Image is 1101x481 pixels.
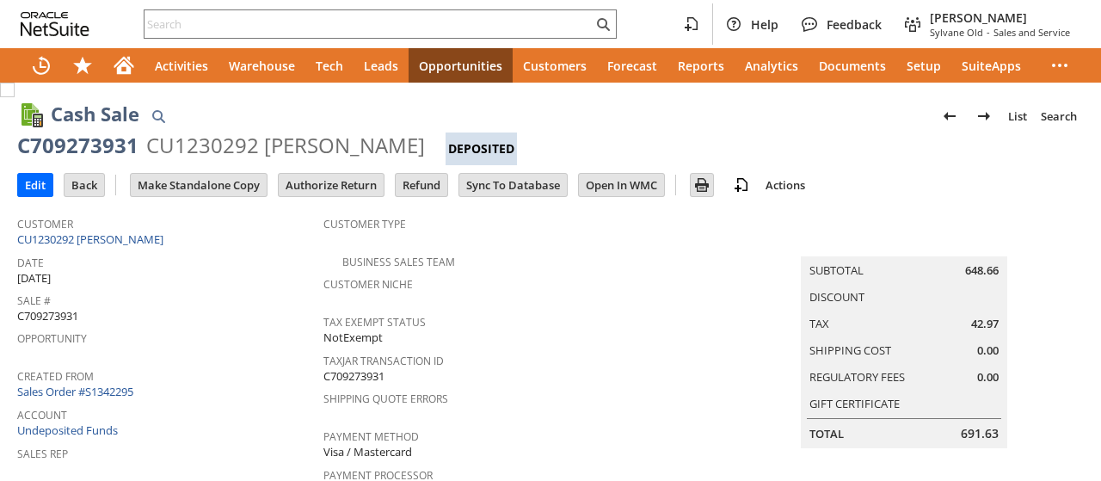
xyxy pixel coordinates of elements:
span: Sylvane Old [930,26,983,39]
svg: Search [593,14,613,34]
a: Sales Order #S1342295 [17,384,138,399]
a: Date [17,256,44,270]
a: Customers [513,48,597,83]
span: NotExempt [323,330,383,346]
img: Next [974,106,994,126]
a: Activities [145,48,218,83]
a: Analytics [735,48,809,83]
span: 648.66 [965,262,999,279]
a: Actions [759,177,812,193]
a: Reports [667,48,735,83]
a: Sale # [17,293,51,308]
a: Customer Niche [323,277,413,292]
a: List [1001,102,1034,130]
a: Tax Exempt Status [323,315,426,330]
span: Visa / Mastercard [323,444,412,460]
div: Shortcuts [62,48,103,83]
input: Back [65,174,104,196]
span: Activities [155,58,208,74]
a: Tech [305,48,354,83]
svg: Home [114,55,134,76]
span: - [987,26,990,39]
a: Account [17,408,67,422]
span: Feedback [827,16,882,33]
a: Undeposited Funds [17,422,118,438]
img: add-record.svg [731,175,752,195]
span: 0.00 [977,342,999,359]
a: Business Sales Team [342,255,455,269]
span: Sales and Service [993,26,1070,39]
span: Tech [316,58,343,74]
a: Documents [809,48,896,83]
a: Forecast [597,48,667,83]
a: Subtotal [809,262,864,278]
input: Search [145,14,593,34]
input: Edit [18,174,52,196]
span: Customers [523,58,587,74]
div: Deposited [446,133,517,165]
svg: Recent Records [31,55,52,76]
span: Analytics [745,58,798,74]
input: Refund [396,174,447,196]
input: Open In WMC [579,174,664,196]
span: Help [751,16,778,33]
div: CU1230292 [PERSON_NAME] [146,132,425,159]
svg: Shortcuts [72,55,93,76]
span: 0.00 [977,369,999,385]
div: More menus [1039,48,1080,83]
a: Search [1034,102,1084,130]
a: Setup [896,48,951,83]
a: TaxJar Transaction ID [323,354,444,368]
span: [PERSON_NAME] [930,9,1070,26]
a: Shipping Quote Errors [323,392,448,406]
span: Documents [819,58,886,74]
span: Setup [907,58,941,74]
svg: logo [21,12,89,36]
span: [DATE] [17,270,51,287]
caption: Summary [801,229,1007,256]
a: Created From [17,369,94,384]
img: Previous [939,106,960,126]
span: Opportunities [419,58,502,74]
img: Quick Find [148,106,169,126]
a: Gift Certificate [809,396,900,411]
a: Shipping Cost [809,342,891,358]
a: Payment Method [323,429,419,444]
a: Regulatory Fees [809,369,905,385]
input: Make Standalone Copy [131,174,267,196]
span: Forecast [607,58,657,74]
span: Leads [364,58,398,74]
a: Total [809,426,844,441]
input: Print [691,174,713,196]
a: Discount [809,289,864,305]
span: C709273931 [17,308,78,324]
a: Customer [17,217,73,231]
a: Recent Records [21,48,62,83]
a: Opportunity [17,331,87,346]
img: Print [692,175,712,195]
a: Home [103,48,145,83]
a: Opportunities [409,48,513,83]
input: Sync To Database [459,174,567,196]
a: CU1230292 [PERSON_NAME] [17,231,168,247]
span: 691.63 [961,425,999,442]
h1: Cash Sale [51,100,139,128]
a: Tax [809,316,829,331]
span: C709273931 [323,368,384,385]
span: Warehouse [229,58,295,74]
span: Reports [678,58,724,74]
a: Sales Rep [17,447,68,461]
a: SuiteApps [951,48,1031,83]
a: Customer Type [323,217,406,231]
span: SuiteApps [962,58,1021,74]
span: 42.97 [971,316,999,332]
a: Leads [354,48,409,83]
input: Authorize Return [279,174,384,196]
a: Warehouse [218,48,305,83]
div: C709273931 [17,132,138,159]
